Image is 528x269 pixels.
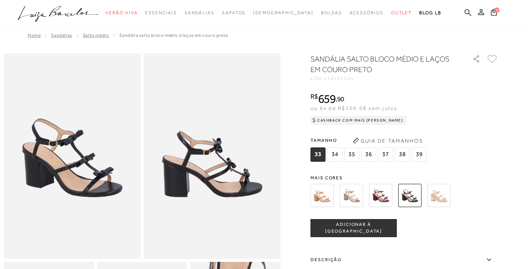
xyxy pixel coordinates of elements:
img: SANDÁLIA SALTO BLOCO MÉDIO E LAÇOS EM METALIZADO DOURADO [427,184,451,207]
img: SANDÁLIA SALTO BLOCO MÉDIO E LAÇOS EM COURO MARSALA [369,184,392,207]
span: 36 [361,147,376,162]
a: noSubCategoriesText [253,6,313,20]
span: 33 [310,147,325,162]
a: categoryNavScreenReaderText [145,6,177,20]
a: Home [28,33,40,38]
span: Mais cores [310,176,498,180]
span: Sapatos [222,10,246,15]
span: 35 [344,147,359,162]
img: image [144,53,280,259]
span: Sandálias [184,10,214,15]
a: SANDÁLIAS [51,33,72,38]
a: categoryNavScreenReaderText [184,6,214,20]
i: R$ [310,93,318,100]
a: Salto Médio [83,33,109,38]
a: BLOG LB [419,6,441,20]
span: 34 [327,147,342,162]
button: 0 [489,8,499,18]
button: Guia de Tamanhos [350,135,425,147]
a: categoryNavScreenReaderText [222,6,246,20]
span: [DEMOGRAPHIC_DATA] [253,10,313,15]
img: SANDÁLIA SALTO BLOCO MÉDIO E LAÇOS EM COURO BEGE BLUSH [310,184,334,207]
span: Bolsas [321,10,342,15]
a: categoryNavScreenReaderText [349,6,384,20]
button: ADICIONAR À [GEOGRAPHIC_DATA] [310,219,397,237]
span: ADICIONAR À [GEOGRAPHIC_DATA] [311,221,396,234]
div: Cashback com Mais [PERSON_NAME] [310,116,406,125]
span: Acessórios [349,10,384,15]
img: SANDÁLIA SALTO BLOCO MÉDIO E LAÇOS EM COURO PRETO [398,184,421,207]
span: Tamanho [310,135,429,146]
span: Verão Viva [105,10,138,15]
img: SANDÁLIA SALTO BLOCO MÉDIO E LAÇOS EM COURO COBRA METAL TITÂNIO [340,184,363,207]
span: 39 [412,147,427,162]
h1: SANDÁLIA SALTO BLOCO MÉDIO E LAÇOS EM COURO PRETO [310,54,451,75]
a: categoryNavScreenReaderText [321,6,342,20]
span: ou 6x de R$109,98 sem juros [310,105,397,111]
span: Essenciais [145,10,177,15]
img: image [4,53,141,259]
a: categoryNavScreenReaderText [391,6,412,20]
div: CÓD: [310,76,460,81]
span: 90 [337,95,344,103]
span: BLOG LB [419,10,441,15]
span: SANDÁLIA SALTO BLOCO MÉDIO E LAÇOS EM COURO PRETO [119,33,228,38]
span: Outlet [391,10,412,15]
span: 116101155 [324,76,354,81]
i: , [336,96,344,102]
a: categoryNavScreenReaderText [105,6,138,20]
span: 37 [378,147,393,162]
span: 0 [494,8,499,13]
span: 659 [318,92,336,105]
span: 38 [395,147,410,162]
